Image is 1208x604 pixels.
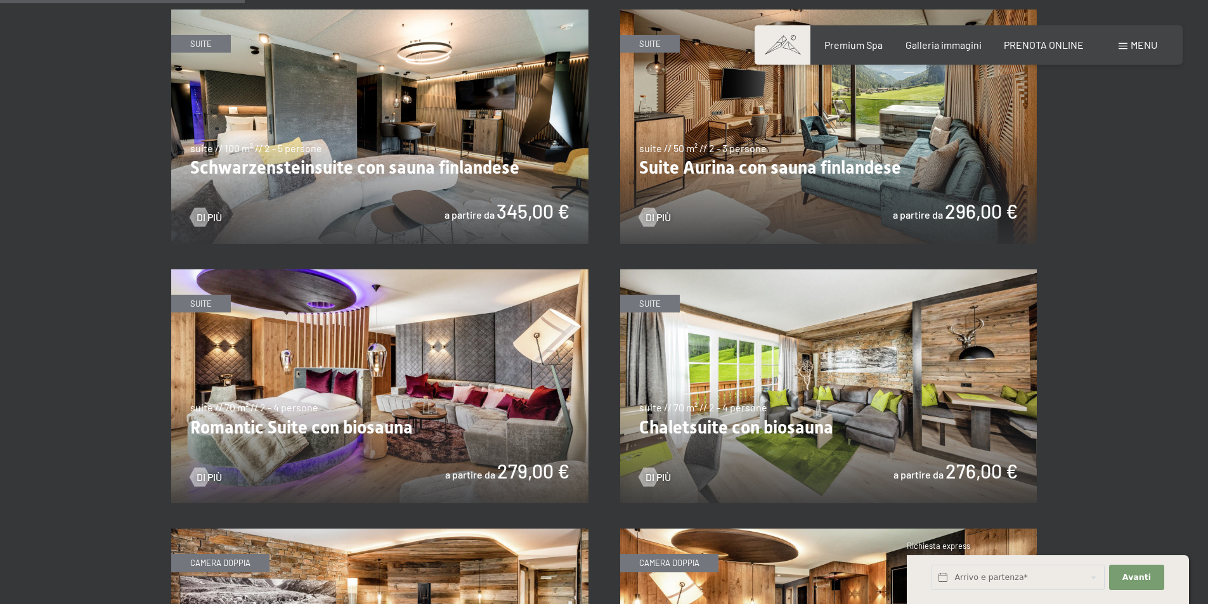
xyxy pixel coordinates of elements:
span: Di più [197,210,222,224]
a: Nature Suite con sauna [171,529,588,537]
a: Premium Spa [824,39,883,51]
a: Di più [639,470,671,484]
span: Avanti [1122,572,1151,583]
img: Chaletsuite con biosauna [620,269,1037,504]
span: Menu [1131,39,1157,51]
a: Galleria immagini [906,39,982,51]
span: Di più [646,470,671,484]
a: Chaletsuite con biosauna [620,270,1037,278]
a: Di più [639,210,671,224]
span: Di più [646,210,671,224]
img: Romantic Suite con biosauna [171,269,588,504]
a: Di più [190,210,222,224]
a: PRENOTA ONLINE [1004,39,1084,51]
button: Avanti [1109,565,1164,591]
a: Schwarzensteinsuite con sauna finlandese [171,10,588,18]
span: Di più [197,470,222,484]
a: Suite Aurina con sauna finlandese [620,10,1037,18]
a: Di più [190,470,222,484]
span: Richiesta express [907,541,970,551]
img: Suite Aurina con sauna finlandese [620,10,1037,244]
a: Romantic Suite con biosauna [171,270,588,278]
a: Suite Deluxe con sauna [620,529,1037,537]
img: Schwarzensteinsuite con sauna finlandese [171,10,588,244]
